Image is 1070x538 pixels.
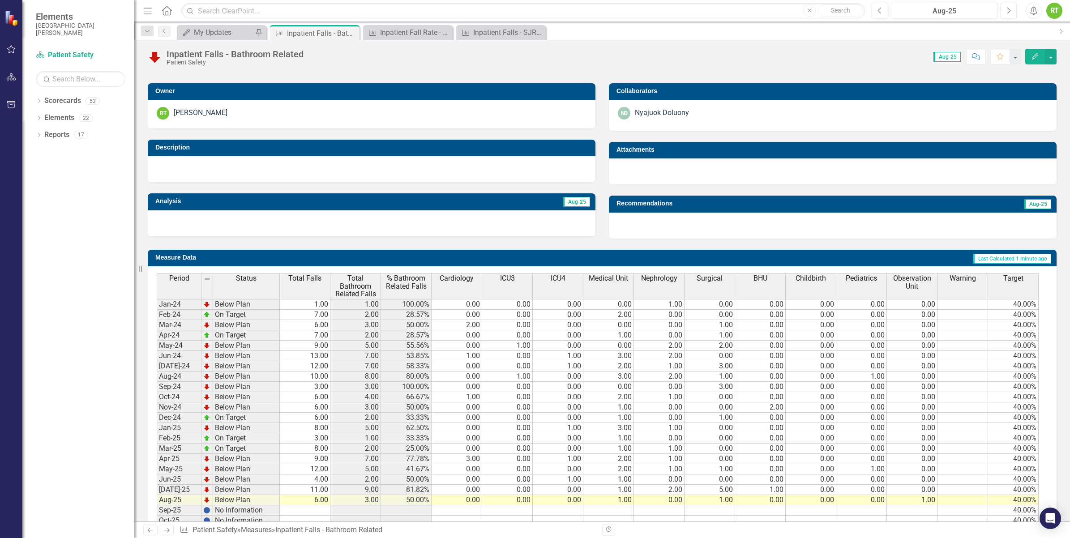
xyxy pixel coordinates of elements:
[213,454,280,464] td: Below Plan
[330,310,381,320] td: 2.00
[432,423,482,433] td: 0.00
[583,341,634,351] td: 0.00
[280,351,330,361] td: 13.00
[685,341,735,351] td: 2.00
[213,382,280,392] td: Below Plan
[381,454,432,464] td: 77.78%
[836,382,887,392] td: 0.00
[1046,3,1062,19] button: RT
[988,382,1039,392] td: 40.00%
[583,433,634,444] td: 1.00
[330,351,381,361] td: 7.00
[482,454,533,464] td: 0.00
[157,310,201,320] td: Feb-24
[583,454,634,464] td: 2.00
[836,341,887,351] td: 0.00
[735,433,786,444] td: 0.00
[203,414,210,421] img: zOikAAAAAElFTkSuQmCC
[482,402,533,413] td: 0.00
[36,71,125,87] input: Search Below...
[836,351,887,361] td: 0.00
[533,382,583,392] td: 0.00
[4,10,20,26] img: ClearPoint Strategy
[213,320,280,330] td: Below Plan
[887,371,937,382] td: 0.00
[330,454,381,464] td: 7.00
[735,330,786,341] td: 0.00
[836,361,887,371] td: 0.00
[988,454,1039,464] td: 40.00%
[381,320,432,330] td: 50.00%
[44,113,74,123] a: Elements
[887,341,937,351] td: 0.00
[988,413,1039,423] td: 40.00%
[831,7,850,14] span: Search
[735,454,786,464] td: 0.00
[786,330,836,341] td: 0.00
[786,351,836,361] td: 0.00
[988,310,1039,320] td: 40.00%
[381,341,432,351] td: 55.56%
[685,423,735,433] td: 0.00
[533,361,583,371] td: 1.00
[203,301,210,308] img: TnMDeAgwAPMxUmUi88jYAAAAAElFTkSuQmCC
[634,444,685,454] td: 1.00
[157,299,201,310] td: Jan-24
[157,423,201,433] td: Jan-25
[887,361,937,371] td: 0.00
[157,444,201,454] td: Mar-25
[482,371,533,382] td: 1.00
[157,351,201,361] td: Jun-24
[280,382,330,392] td: 3.00
[685,371,735,382] td: 1.00
[786,413,836,423] td: 0.00
[786,402,836,413] td: 0.00
[432,454,482,464] td: 3.00
[381,361,432,371] td: 58.33%
[786,341,836,351] td: 0.00
[213,299,280,310] td: Below Plan
[583,320,634,330] td: 0.00
[280,423,330,433] td: 8.00
[213,351,280,361] td: Below Plan
[533,423,583,433] td: 1.00
[786,310,836,320] td: 0.00
[634,382,685,392] td: 0.00
[634,423,685,433] td: 1.00
[735,382,786,392] td: 0.00
[735,392,786,402] td: 0.00
[432,402,482,413] td: 0.00
[381,392,432,402] td: 66.67%
[157,330,201,341] td: Apr-24
[213,310,280,320] td: On Target
[381,444,432,454] td: 25.00%
[203,352,210,359] img: TnMDeAgwAPMxUmUi88jYAAAAAElFTkSuQmCC
[836,454,887,464] td: 0.00
[533,392,583,402] td: 0.00
[157,341,201,351] td: May-24
[213,413,280,423] td: On Target
[685,361,735,371] td: 3.00
[988,299,1039,310] td: 40.00%
[583,444,634,454] td: 1.00
[533,299,583,310] td: 0.00
[482,341,533,351] td: 1.00
[887,330,937,341] td: 0.00
[381,330,432,341] td: 28.57%
[887,392,937,402] td: 0.00
[330,382,381,392] td: 3.00
[685,310,735,320] td: 0.00
[179,27,253,38] a: My Updates
[634,351,685,361] td: 2.00
[194,27,253,38] div: My Updates
[432,361,482,371] td: 0.00
[634,413,685,423] td: 0.00
[432,392,482,402] td: 1.00
[157,371,201,382] td: Aug-24
[203,393,210,401] img: TnMDeAgwAPMxUmUi88jYAAAAAElFTkSuQmCC
[157,433,201,444] td: Feb-25
[533,402,583,413] td: 0.00
[887,444,937,454] td: 0.00
[148,50,162,64] img: Below Plan
[988,433,1039,444] td: 40.00%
